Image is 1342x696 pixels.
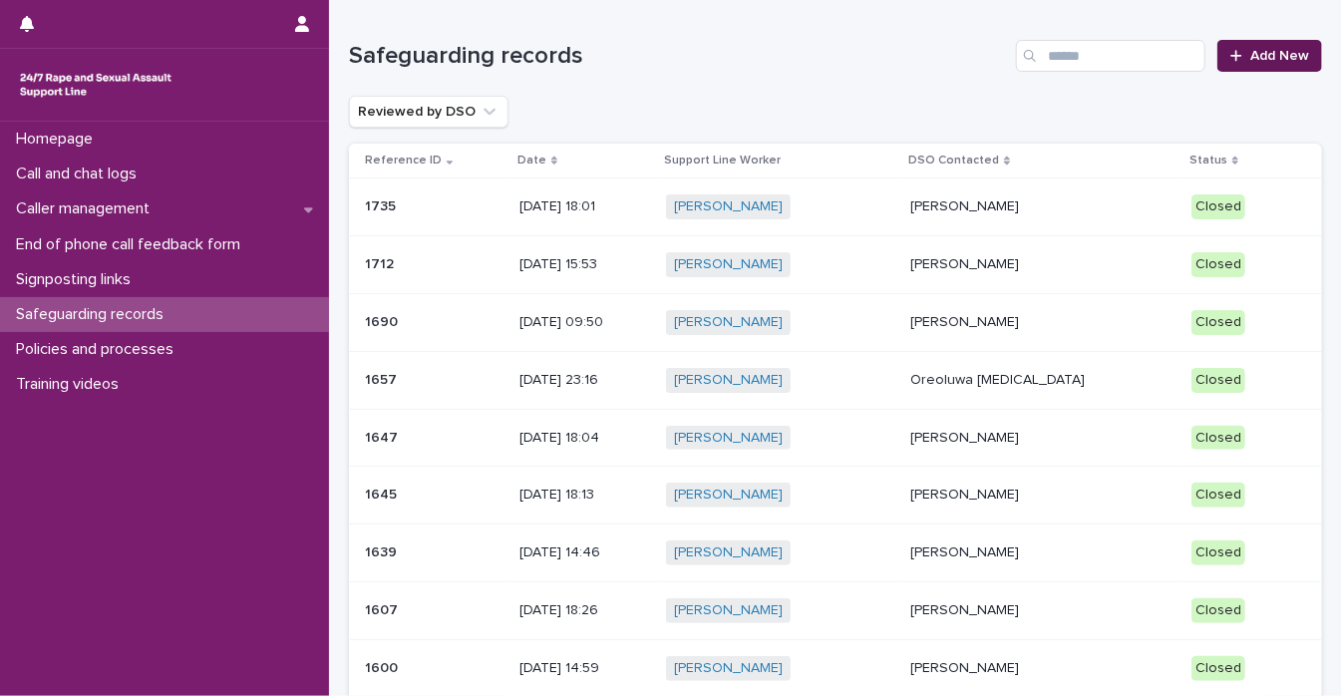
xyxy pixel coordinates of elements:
p: Training videos [8,375,135,394]
p: Policies and processes [8,340,189,359]
p: Date [517,150,546,172]
tr: 16901690 [DATE] 09:50[PERSON_NAME] [PERSON_NAME]Closed [349,293,1322,351]
p: Homepage [8,130,109,149]
p: [PERSON_NAME] [910,602,1175,619]
img: rhQMoQhaT3yELyF149Cw [16,65,175,105]
p: 1690 [365,310,402,331]
p: [DATE] 18:26 [519,602,651,619]
p: [DATE] 14:59 [519,660,651,677]
p: End of phone call feedback form [8,235,256,254]
p: DSO Contacted [908,150,999,172]
p: Call and chat logs [8,165,153,183]
div: Closed [1191,310,1245,335]
p: Safeguarding records [8,305,179,324]
a: [PERSON_NAME] [674,256,783,273]
p: [PERSON_NAME] [910,198,1175,215]
tr: 16391639 [DATE] 14:46[PERSON_NAME] [PERSON_NAME]Closed [349,524,1322,582]
tr: 17351735 [DATE] 18:01[PERSON_NAME] [PERSON_NAME]Closed [349,178,1322,236]
p: [PERSON_NAME] [910,314,1175,331]
button: Reviewed by DSO [349,96,508,128]
p: [DATE] 14:46 [519,544,651,561]
tr: 17121712 [DATE] 15:53[PERSON_NAME] [PERSON_NAME]Closed [349,236,1322,294]
a: [PERSON_NAME] [674,314,783,331]
div: Closed [1191,426,1245,451]
div: Closed [1191,368,1245,393]
input: Search [1016,40,1205,72]
p: Reference ID [365,150,442,172]
a: [PERSON_NAME] [674,430,783,447]
a: Add New [1217,40,1322,72]
h1: Safeguarding records [349,42,1008,71]
p: 1645 [365,483,401,504]
p: Support Line Worker [664,150,781,172]
div: Closed [1191,252,1245,277]
p: [PERSON_NAME] [910,256,1175,273]
p: [DATE] 09:50 [519,314,651,331]
div: Closed [1191,483,1245,508]
a: [PERSON_NAME] [674,602,783,619]
a: [PERSON_NAME] [674,198,783,215]
p: 1600 [365,656,402,677]
tr: 16571657 [DATE] 23:16[PERSON_NAME] Oreoluwa [MEDICAL_DATA]Closed [349,351,1322,409]
tr: 16471647 [DATE] 18:04[PERSON_NAME] [PERSON_NAME]Closed [349,409,1322,467]
p: 1712 [365,252,398,273]
span: Add New [1250,49,1309,63]
tr: 16451645 [DATE] 18:13[PERSON_NAME] [PERSON_NAME]Closed [349,467,1322,524]
p: [DATE] 15:53 [519,256,651,273]
p: [DATE] 23:16 [519,372,651,389]
a: [PERSON_NAME] [674,544,783,561]
p: Caller management [8,199,166,218]
div: Closed [1191,194,1245,219]
div: Closed [1191,598,1245,623]
div: Closed [1191,540,1245,565]
p: 1735 [365,194,400,215]
div: Closed [1191,656,1245,681]
p: [DATE] 18:13 [519,487,651,504]
p: 1657 [365,368,401,389]
p: [DATE] 18:01 [519,198,651,215]
p: [PERSON_NAME] [910,544,1175,561]
a: [PERSON_NAME] [674,487,783,504]
p: Oreoluwa [MEDICAL_DATA] [910,372,1175,389]
p: [DATE] 18:04 [519,430,651,447]
a: [PERSON_NAME] [674,372,783,389]
p: [PERSON_NAME] [910,430,1175,447]
a: [PERSON_NAME] [674,660,783,677]
p: 1639 [365,540,401,561]
p: Signposting links [8,270,147,289]
p: [PERSON_NAME] [910,660,1175,677]
p: Status [1189,150,1227,172]
p: 1647 [365,426,402,447]
p: 1607 [365,598,402,619]
p: [PERSON_NAME] [910,487,1175,504]
tr: 16071607 [DATE] 18:26[PERSON_NAME] [PERSON_NAME]Closed [349,581,1322,639]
